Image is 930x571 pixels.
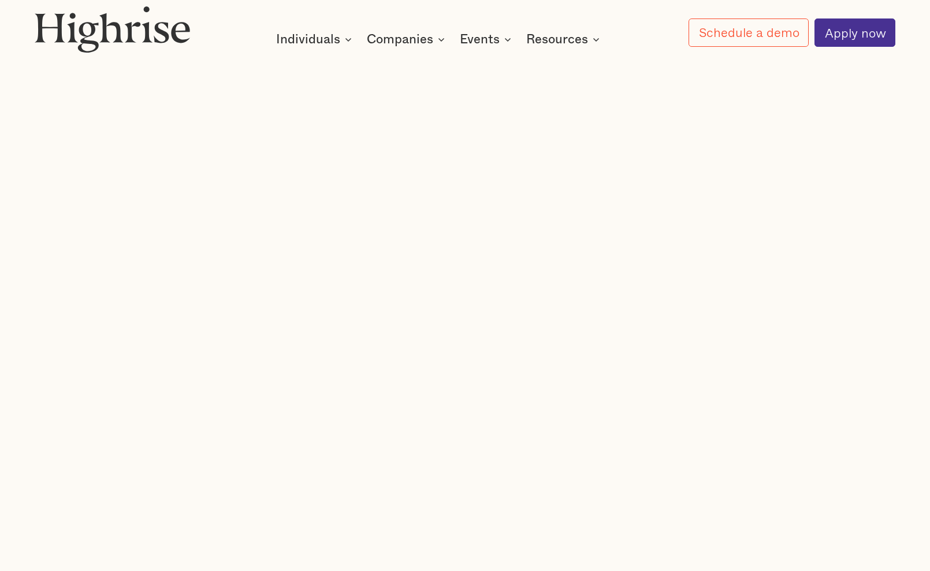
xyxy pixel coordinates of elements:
[689,18,809,47] a: Schedule a demo
[276,32,355,46] div: Individuals
[367,32,448,46] div: Companies
[35,6,190,53] img: Highrise logo
[460,32,515,46] div: Events
[526,32,588,46] div: Resources
[460,32,500,46] div: Events
[367,32,433,46] div: Companies
[814,18,895,47] a: Apply now
[276,32,340,46] div: Individuals
[526,32,603,46] div: Resources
